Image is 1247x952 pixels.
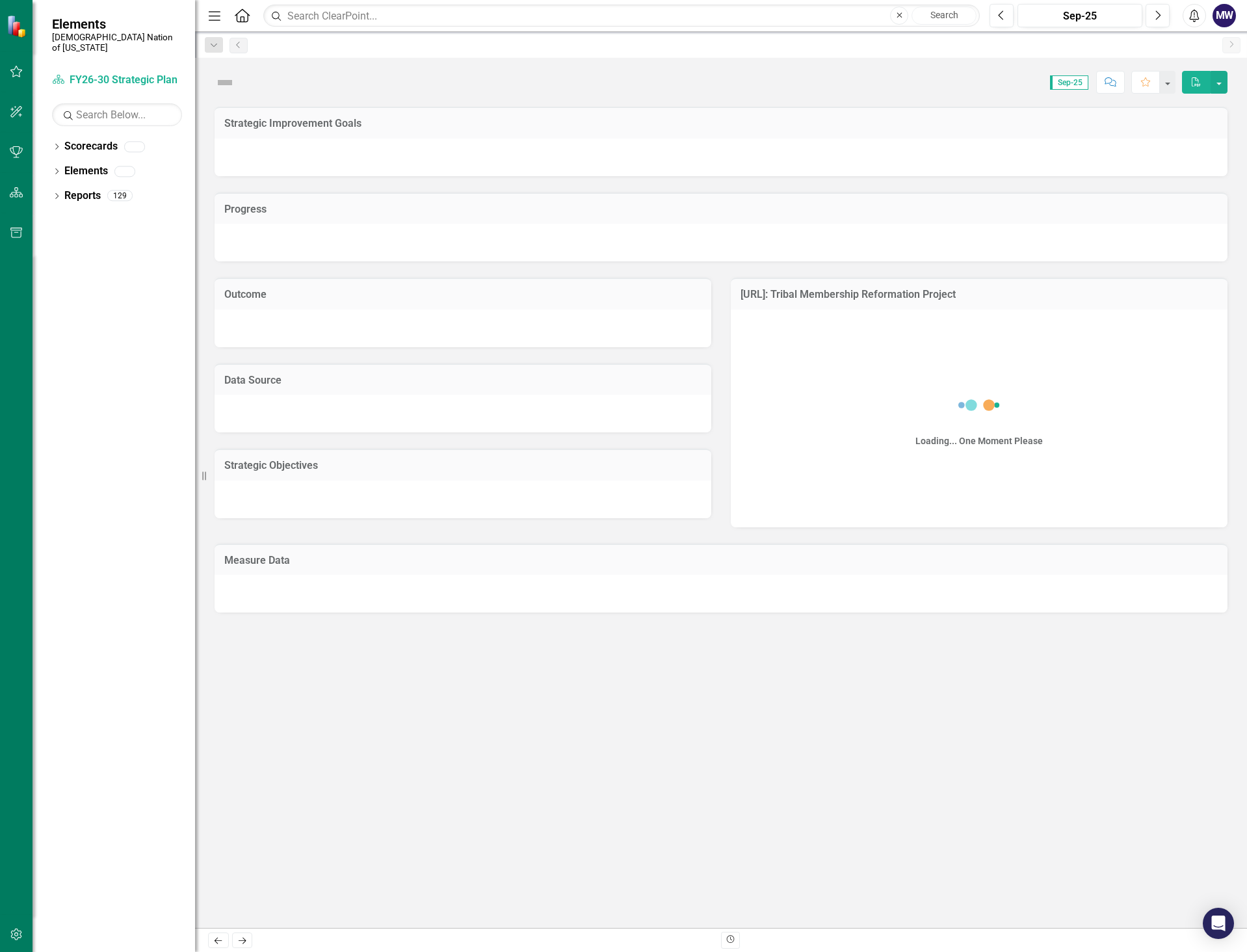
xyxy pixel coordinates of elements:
div: Loading... One Moment Please [915,434,1043,447]
h3: Outcome [224,289,702,300]
img: Not Defined [215,72,235,93]
button: Search [912,7,977,25]
a: Elements [64,164,108,179]
h3: Progress [224,204,1218,215]
img: ClearPoint Strategy [5,14,30,38]
span: Sep-25 [1050,75,1088,90]
a: Reports [64,189,101,204]
h3: Data Source [224,375,702,386]
a: Scorecards [64,139,118,154]
div: Sep-25 [1022,8,1138,24]
span: Search [930,10,958,20]
h3: Measure Data [224,555,1218,566]
a: FY26-30 Strategic Plan [52,73,182,88]
h3: Strategic Improvement Goals [224,118,1218,129]
div: 129 [107,191,133,202]
input: Search ClearPoint... [263,5,980,27]
h3: [URL]: Tribal Membership Reformation Project [741,289,1218,300]
div: Open Intercom Messenger [1203,908,1234,939]
h3: Strategic Objectives [224,460,702,471]
button: Sep-25 [1017,4,1142,27]
button: MW [1213,4,1236,27]
span: Elements [52,16,182,32]
input: Search Below... [52,103,182,126]
small: [DEMOGRAPHIC_DATA] Nation of [US_STATE] [52,32,182,53]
